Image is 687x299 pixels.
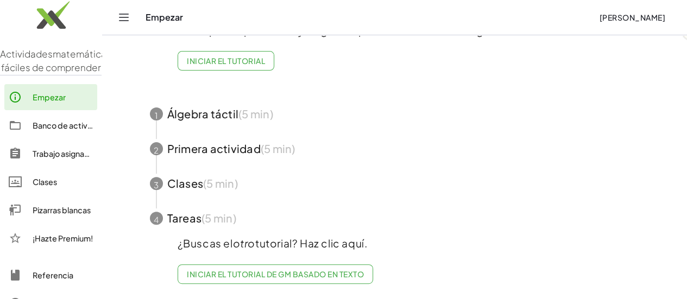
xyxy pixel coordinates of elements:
[187,269,364,279] font: Iniciar el tutorial de GM basado en texto
[600,12,665,22] font: [PERSON_NAME]
[137,97,653,131] button: 1Álgebra táctil(5 min)
[178,237,233,250] font: ¿Buscas el
[154,214,159,224] font: 4
[115,9,133,26] button: Cambiar navegación
[178,51,275,71] button: Iniciar el tutorial
[33,205,91,215] font: Pizarras blancas
[4,112,97,138] a: Banco de actividades
[33,233,93,243] font: ¡Hazte Premium!
[33,177,57,187] font: Clases
[33,270,73,280] font: Referencia
[1,48,112,74] font: matemáticas fáciles de comprender
[187,56,265,66] font: Iniciar el tutorial
[155,110,158,120] font: 1
[137,166,653,201] button: 3Clases(5 min)
[4,84,97,110] a: Empezar
[137,131,653,166] button: 2Primera actividad(5 min)
[4,169,97,195] a: Clases
[33,120,113,130] font: Banco de actividades
[154,179,159,189] font: 3
[4,197,97,223] a: Pizarras blancas
[4,262,97,288] a: Referencia
[137,201,653,236] button: 4Tareas(5 min)
[255,237,367,250] font: tutorial? Haz clic aquí.
[233,237,255,250] font: otro
[4,141,97,167] a: Trabajo asignado
[178,264,374,284] a: Iniciar el tutorial de GM basado en texto
[590,8,674,27] button: [PERSON_NAME]
[154,144,159,155] font: 2
[178,8,605,37] font: Graspable Math es una herramienta nueva y atractiva para aprender álgebra. ¡Sigue estos pasos par...
[33,92,66,102] font: Empezar
[33,149,94,158] font: Trabajo asignado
